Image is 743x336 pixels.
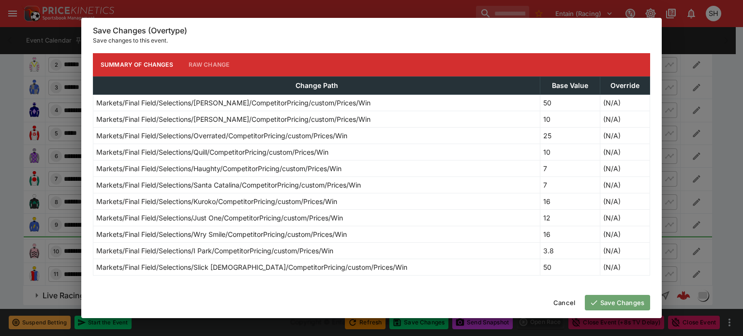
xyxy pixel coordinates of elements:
[540,259,600,275] td: 50
[600,111,650,127] td: (N/A)
[96,229,347,239] p: Markets/Final Field/Selections/Wry Smile/CompetitorPricing/custom/Prices/Win
[540,76,600,94] th: Base Value
[585,295,650,310] button: Save Changes
[93,36,650,45] p: Save changes to this event.
[540,94,600,111] td: 50
[548,295,581,310] button: Cancel
[600,193,650,209] td: (N/A)
[96,114,371,124] p: Markets/Final Field/Selections/[PERSON_NAME]/CompetitorPricing/custom/Prices/Win
[96,262,407,272] p: Markets/Final Field/Selections/Slick [DEMOGRAPHIC_DATA]/CompetitorPricing/custom/Prices/Win
[96,196,337,206] p: Markets/Final Field/Selections/Kuroko/CompetitorPricing/custom/Prices/Win
[540,144,600,160] td: 10
[540,209,600,226] td: 12
[93,53,181,76] button: Summary of Changes
[96,147,328,157] p: Markets/Final Field/Selections/Quill/CompetitorPricing/custom/Prices/Win
[540,160,600,176] td: 7
[600,209,650,226] td: (N/A)
[96,246,333,256] p: Markets/Final Field/Selections/I Park/CompetitorPricing/custom/Prices/Win
[540,176,600,193] td: 7
[540,127,600,144] td: 25
[600,160,650,176] td: (N/A)
[540,193,600,209] td: 16
[96,180,361,190] p: Markets/Final Field/Selections/Santa Catalina/CompetitorPricing/custom/Prices/Win
[181,53,238,76] button: Raw Change
[600,144,650,160] td: (N/A)
[96,98,371,108] p: Markets/Final Field/Selections/[PERSON_NAME]/CompetitorPricing/custom/Prices/Win
[540,111,600,127] td: 10
[600,226,650,242] td: (N/A)
[600,259,650,275] td: (N/A)
[600,176,650,193] td: (N/A)
[540,242,600,259] td: 3.8
[600,127,650,144] td: (N/A)
[600,242,650,259] td: (N/A)
[93,26,650,36] h6: Save Changes (Overtype)
[540,226,600,242] td: 16
[96,163,342,174] p: Markets/Final Field/Selections/Haughty/CompetitorPricing/custom/Prices/Win
[96,131,347,141] p: Markets/Final Field/Selections/Overrated/CompetitorPricing/custom/Prices/Win
[600,76,650,94] th: Override
[96,213,343,223] p: Markets/Final Field/Selections/Just One/CompetitorPricing/custom/Prices/Win
[600,94,650,111] td: (N/A)
[93,76,540,94] th: Change Path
